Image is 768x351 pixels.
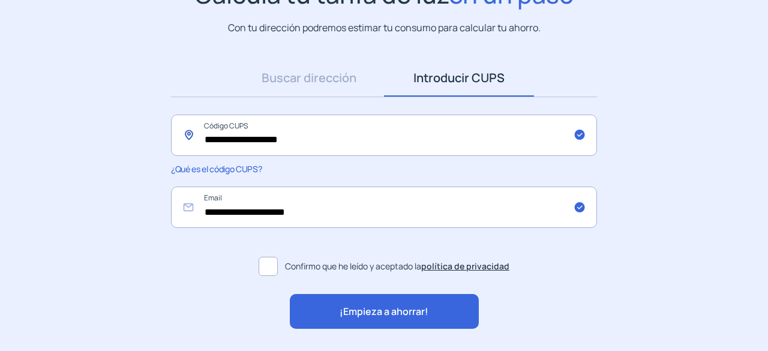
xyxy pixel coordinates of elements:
[171,163,262,175] span: ¿Qué es el código CUPS?
[285,260,509,273] span: Confirmo que he leído y aceptado la
[234,59,384,97] a: Buscar dirección
[421,260,509,272] a: política de privacidad
[228,20,541,35] p: Con tu dirección podremos estimar tu consumo para calcular tu ahorro.
[340,304,428,320] span: ¡Empieza a ahorrar!
[384,59,534,97] a: Introducir CUPS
